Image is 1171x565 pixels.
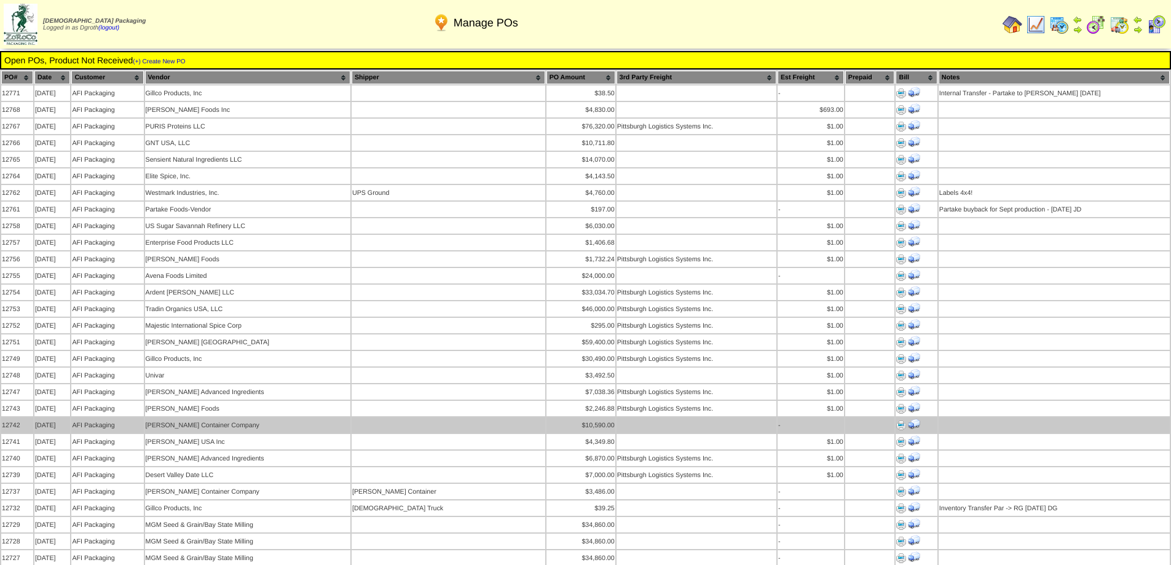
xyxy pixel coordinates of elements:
img: Print Receiving Document [908,169,920,181]
td: AFI Packaging [71,152,143,167]
img: Print [896,520,906,530]
td: Sensient Natural Ingredients LLC [145,152,350,167]
td: 12754 [1,285,33,300]
img: Print [896,421,906,430]
td: AFI Packaging [71,500,143,516]
td: [DATE] [34,168,70,184]
td: MGM Seed & Grain/Bay State Milling [145,534,350,549]
img: Print [896,122,906,132]
th: PO Amount [546,71,615,84]
td: Westmark Industries, Inc. [145,185,350,200]
td: 12740 [1,451,33,466]
td: [DATE] [34,500,70,516]
td: US Sugar Savannah Refinery LLC [145,218,350,234]
td: 12758 [1,218,33,234]
td: GNT USA, LLC [145,135,350,151]
img: Print Receiving Document [908,269,920,281]
div: $1.00 [778,339,843,346]
div: $46,000.00 [547,306,615,313]
img: Print [896,255,906,264]
img: Print [896,205,906,215]
img: Print [896,155,906,165]
div: $693.00 [778,106,843,114]
div: $4,760.00 [547,189,615,197]
div: $1.00 [778,173,843,180]
td: - [778,517,844,532]
img: Print [896,553,906,563]
img: Print Receiving Document [908,518,920,530]
img: line_graph.gif [1026,15,1046,34]
div: $295.00 [547,322,615,330]
td: [PERSON_NAME] [GEOGRAPHIC_DATA] [145,334,350,350]
img: Print Receiving Document [908,235,920,248]
img: calendarcustomer.gif [1146,15,1166,34]
td: Tradin Organics USA, LLC [145,301,350,317]
img: Print [896,271,906,281]
img: po.png [432,13,451,33]
td: [DATE] [34,235,70,250]
td: 12728 [1,534,33,549]
img: calendarblend.gif [1086,15,1106,34]
img: Print Receiving Document [908,302,920,314]
div: $1.00 [778,156,843,164]
td: - [778,534,844,549]
img: zoroco-logo-small.webp [4,4,37,45]
td: [DATE] [34,285,70,300]
td: 12732 [1,500,33,516]
div: $1.00 [778,306,843,313]
td: 12753 [1,301,33,317]
td: [DATE] [34,218,70,234]
td: [DATE] [34,185,70,200]
td: AFI Packaging [71,202,143,217]
td: [DATE] [34,334,70,350]
img: Print [896,89,906,98]
img: home.gif [1003,15,1022,34]
td: [DATE] [34,534,70,549]
td: Labels 4x4! [939,185,1170,200]
td: Pittsburgh Logistics Systems Inc. [617,334,776,350]
div: $3,486.00 [547,488,615,496]
img: Print [896,105,906,115]
td: [DATE] [34,434,70,449]
td: [PERSON_NAME] Advanced Ingredients [145,451,350,466]
td: 12761 [1,202,33,217]
td: AFI Packaging [71,467,143,483]
div: $1.00 [778,472,843,479]
div: $76,320.00 [547,123,615,130]
img: Print Receiving Document [908,534,920,547]
img: Print Receiving Document [908,401,920,414]
td: [DATE] [34,401,70,416]
div: $4,349.80 [547,438,615,446]
div: $33,034.70 [547,289,615,296]
img: Print Receiving Document [908,484,920,497]
td: Pittsburgh Logistics Systems Inc. [617,318,776,333]
td: [PERSON_NAME] Foods [145,401,350,416]
td: 12766 [1,135,33,151]
td: [DATE] [34,384,70,400]
td: AFI Packaging [71,185,143,200]
td: 12752 [1,318,33,333]
td: [DATE] [34,119,70,134]
th: Est Freight [778,71,844,84]
td: Elite Spice, Inc. [145,168,350,184]
td: 12768 [1,102,33,117]
td: AFI Packaging [71,384,143,400]
div: $1.00 [778,355,843,363]
div: $10,711.80 [547,140,615,147]
td: Avena Foods Limited [145,268,350,283]
td: Pittsburgh Logistics Systems Inc. [617,401,776,416]
img: Print [896,321,906,331]
img: calendarprod.gif [1049,15,1069,34]
img: Print [896,470,906,480]
div: $3,492.50 [547,372,615,379]
td: Internal Transfer - Partake to [PERSON_NAME] [DATE] [939,85,1170,101]
div: $1.00 [778,256,843,263]
th: Date [34,71,70,84]
td: [DATE] [34,251,70,267]
td: 12756 [1,251,33,267]
div: $10,590.00 [547,422,615,429]
td: AFI Packaging [71,534,143,549]
img: Print Receiving Document [908,119,920,132]
span: [DEMOGRAPHIC_DATA] Packaging [43,18,146,25]
img: Print Receiving Document [908,451,920,464]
